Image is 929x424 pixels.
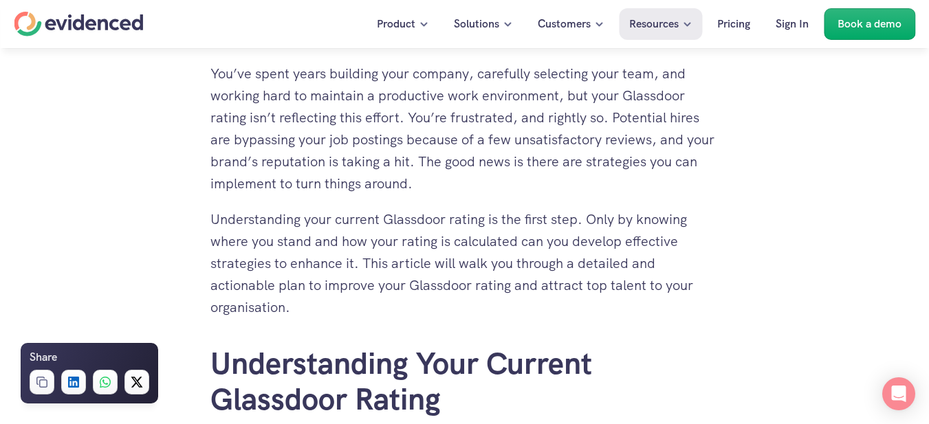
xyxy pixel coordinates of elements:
a: Home [14,12,143,36]
p: Pricing [717,15,750,33]
p: Resources [629,15,679,33]
a: Pricing [707,8,761,40]
h6: Share [30,348,57,366]
p: Sign In [776,15,809,33]
p: Customers [538,15,591,33]
p: Product [377,15,415,33]
p: Solutions [454,15,499,33]
a: Book a demo [824,8,915,40]
a: Understanding Your Current Glassdoor Rating [210,344,600,419]
div: Open Intercom Messenger [882,377,915,410]
p: Understanding your current Glassdoor rating is the first step. Only by knowing where you stand an... [210,208,719,318]
p: You’ve spent years building your company, carefully selecting your team, and working hard to main... [210,63,719,194]
a: Sign In [765,8,819,40]
p: Book a demo [838,15,901,33]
